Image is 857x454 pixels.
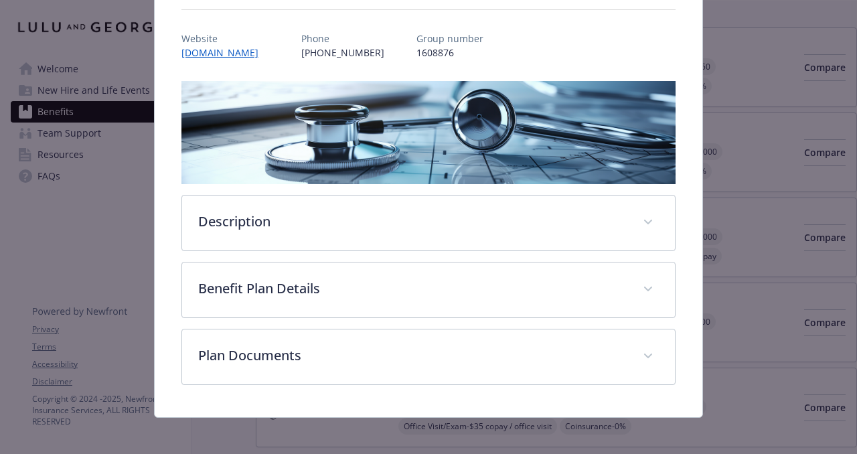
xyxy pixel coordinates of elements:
[416,46,483,60] p: 1608876
[181,31,269,46] p: Website
[182,329,674,384] div: Plan Documents
[301,31,384,46] p: Phone
[198,212,626,232] p: Description
[198,279,626,299] p: Benefit Plan Details
[181,81,675,184] img: banner
[182,262,674,317] div: Benefit Plan Details
[416,31,483,46] p: Group number
[181,46,269,59] a: [DOMAIN_NAME]
[301,46,384,60] p: [PHONE_NUMBER]
[182,196,674,250] div: Description
[198,346,626,366] p: Plan Documents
